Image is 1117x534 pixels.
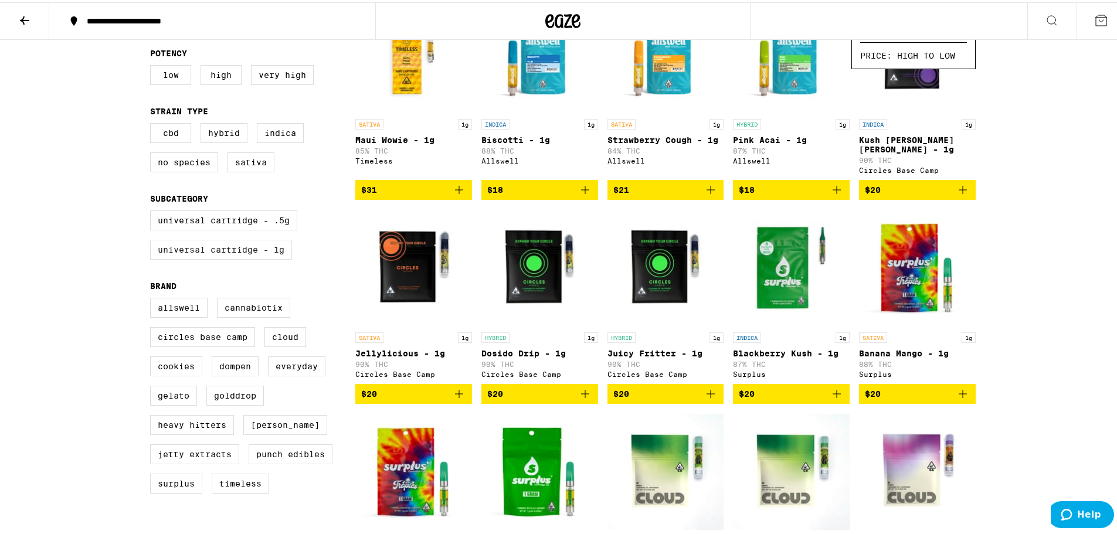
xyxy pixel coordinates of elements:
p: 90% THC [859,154,976,162]
p: 1g [584,330,598,341]
a: Open page for Jellylicious - 1g from Circles Base Camp [355,207,472,382]
label: Cookies [150,354,202,374]
label: Cannabiotix [217,295,290,315]
label: Universal Cartridge - .5g [150,208,297,228]
button: Add to bag [733,178,850,198]
span: $20 [865,183,881,192]
p: INDICA [481,117,510,127]
button: Add to bag [859,178,976,198]
p: SATIVA [607,117,636,127]
p: Jellylicious - 1g [355,346,472,356]
p: Maui Wowie - 1g [355,133,472,142]
p: SATIVA [859,330,887,341]
p: Kush [PERSON_NAME] [PERSON_NAME] - 1g [859,133,976,152]
label: Universal Cartridge - 1g [150,237,292,257]
img: Surplus - Strawberry Daze - 1g [355,411,472,528]
label: Heavy Hitters [150,413,234,433]
p: 1g [458,330,472,341]
a: Open page for Juicy Fritter - 1g from Circles Base Camp [607,207,724,382]
img: Circles Base Camp - Dosido Drip - 1g [481,207,598,324]
p: 1g [584,117,598,127]
a: Open page for Dosido Drip - 1g from Circles Base Camp [481,207,598,382]
p: INDICA [733,330,761,341]
span: $20 [361,387,377,396]
p: 87% THC [733,358,850,366]
button: Add to bag [481,178,598,198]
p: Biscotti - 1g [481,133,598,142]
p: 84% THC [607,145,724,152]
legend: Potency [150,46,187,56]
p: INDICA [859,117,887,127]
img: Surplus - Strawberry Fields - 1g [481,411,598,528]
label: Hybrid [201,121,247,141]
legend: Strain Type [150,104,208,114]
p: 90% THC [355,358,472,366]
p: 1g [709,117,724,127]
span: $31 [361,183,377,192]
img: Circles Base Camp - Juicy Fritter - 1g [607,207,724,324]
p: 87% THC [733,145,850,152]
div: Circles Base Camp [481,368,598,376]
a: Open page for Blackberry Kush - 1g from Surplus [733,207,850,382]
label: Punch Edibles [249,442,332,462]
p: Banana Mango - 1g [859,346,976,356]
span: $18 [487,183,503,192]
label: Allswell [150,295,208,315]
button: Add to bag [859,382,976,402]
label: Indica [257,121,304,141]
button: Add to bag [607,178,724,198]
p: Strawberry Cough - 1g [607,133,724,142]
a: Open page for Banana Mango - 1g from Surplus [859,207,976,382]
img: Circles Base Camp - Jellylicious - 1g [355,207,472,324]
p: Juicy Fritter - 1g [607,346,724,356]
p: 1g [458,117,472,127]
label: No Species [150,150,218,170]
label: Circles Base Camp [150,325,255,345]
p: 1g [962,330,976,341]
p: 88% THC [481,145,598,152]
p: 1g [962,117,976,127]
label: Surplus [150,471,202,491]
button: Add to bag [733,382,850,402]
div: Allswell [733,155,850,162]
img: Surplus - Banana Mango - 1g [859,207,976,324]
p: 1g [836,330,850,341]
p: SATIVA [355,330,383,341]
span: $20 [613,387,629,396]
div: Surplus [733,368,850,376]
label: Timeless [212,471,269,491]
button: Add to bag [607,382,724,402]
img: Cloud - Granddaddy Purple - 1g [607,411,724,528]
img: Surplus - Blackberry Kush - 1g [733,207,850,324]
span: $21 [613,183,629,192]
label: GoldDrop [206,383,264,403]
div: Allswell [481,155,598,162]
p: HYBRID [607,330,636,341]
p: 85% THC [355,145,472,152]
label: Cloud [264,325,306,345]
label: Everyday [268,354,325,374]
label: Dompen [212,354,259,374]
p: Pink Acai - 1g [733,133,850,142]
div: Allswell [607,155,724,162]
p: 90% THC [607,358,724,366]
label: Gelato [150,383,197,403]
button: Add to bag [355,382,472,402]
legend: Brand [150,279,176,288]
p: 90% THC [481,358,598,366]
div: Circles Base Camp [355,368,472,376]
p: HYBRID [481,330,510,341]
span: $18 [739,183,755,192]
p: 1g [836,117,850,127]
label: High [201,63,242,83]
p: Blackberry Kush - 1g [733,346,850,356]
div: Surplus [859,368,976,376]
div: Circles Base Camp [859,164,976,172]
label: Jetty Extracts [150,442,239,462]
p: Dosido Drip - 1g [481,346,598,356]
label: CBD [150,121,191,141]
span: $20 [865,387,881,396]
button: Add to bag [355,178,472,198]
label: [PERSON_NAME] [243,413,327,433]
